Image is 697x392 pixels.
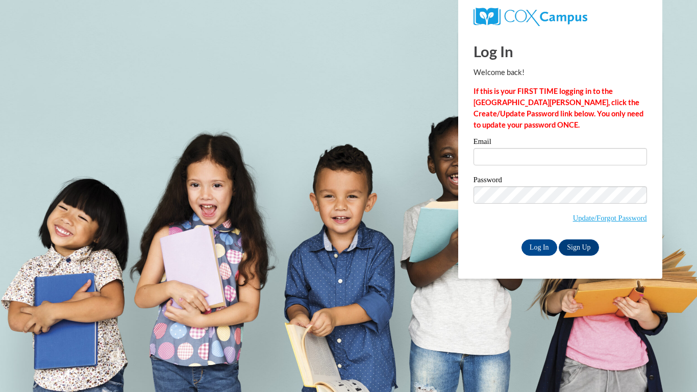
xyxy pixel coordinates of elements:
[573,214,647,222] a: Update/Forgot Password
[474,87,643,129] strong: If this is your FIRST TIME logging in to the [GEOGRAPHIC_DATA][PERSON_NAME], click the Create/Upd...
[474,67,647,78] p: Welcome back!
[474,12,587,20] a: COX Campus
[474,8,587,26] img: COX Campus
[474,176,647,186] label: Password
[474,41,647,62] h1: Log In
[559,239,599,256] a: Sign Up
[474,138,647,148] label: Email
[521,239,557,256] input: Log In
